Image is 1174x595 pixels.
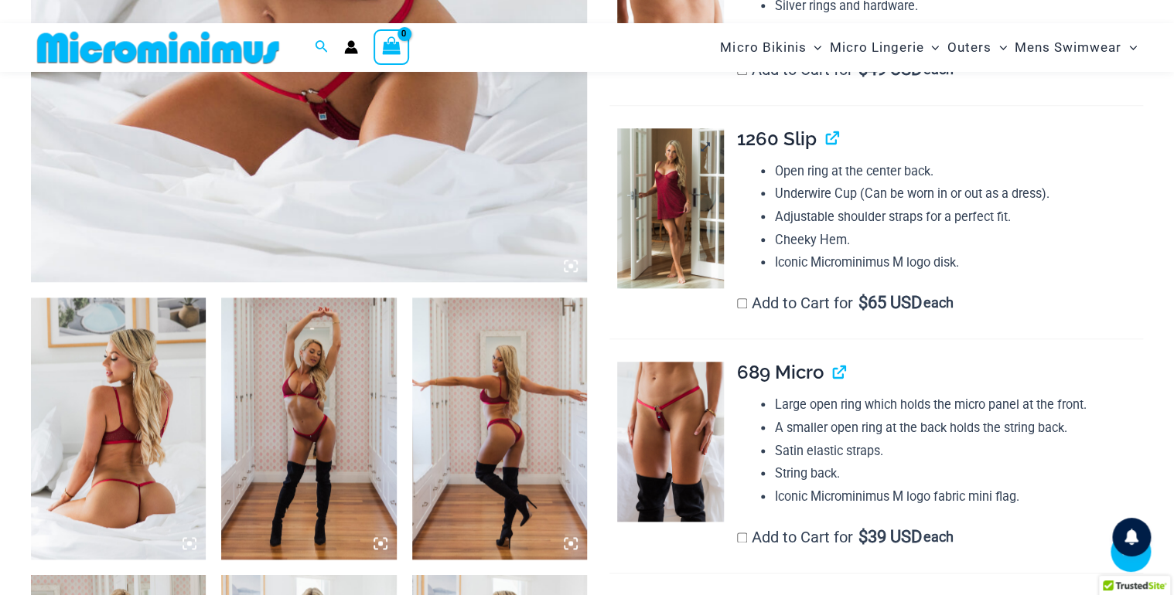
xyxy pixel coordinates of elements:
[737,361,824,383] span: 689 Micro
[858,527,868,546] span: $
[825,28,943,67] a: Micro LingerieMenu ToggleMenu Toggle
[221,297,396,559] img: Guilty Pleasures Red 1045 Bra 6045 Thong
[412,297,587,559] img: Guilty Pleasures Red 1045 Bra 6045 Thong
[774,440,1143,463] li: Satin elastic straps.
[858,295,922,311] span: 65 USD
[991,28,1007,67] span: Menu Toggle
[344,40,358,54] a: Account icon link
[737,532,747,542] input: Add to Cart for$39 USD each
[774,416,1143,440] li: A smaller open ring at the back holds the string back.
[737,528,954,546] label: Add to Cart for
[737,298,747,308] input: Add to Cart for$65 USD each
[774,18,1143,41] li: Iconic Microminimus M logo disk.
[923,529,953,545] span: each
[315,38,329,57] a: Search icon link
[31,297,206,559] img: Guilty Pleasures Red 1045 Bra 689 Micro
[617,128,724,288] img: Guilty Pleasures Red 1260 Slip
[737,60,954,79] label: Add to Cart for
[1015,28,1121,67] span: Mens Swimwear
[774,393,1143,416] li: Large open ring which holds the micro panel at the front.
[858,529,922,545] span: 39 USD
[858,293,868,312] span: $
[923,28,939,67] span: Menu Toggle
[774,182,1143,206] li: Underwire Cup (Can be worn in or out as a dress).
[858,62,922,77] span: 49 USD
[716,28,825,67] a: Micro BikinisMenu ToggleMenu Toggle
[720,28,806,67] span: Micro Bikinis
[31,30,285,65] img: MM SHOP LOGO FLAT
[774,229,1143,252] li: Cheeky Hem.
[774,462,1143,485] li: String back.
[1011,28,1141,67] a: Mens SwimwearMenu ToggleMenu Toggle
[944,28,1011,67] a: OutersMenu ToggleMenu Toggle
[1121,28,1137,67] span: Menu Toggle
[806,28,821,67] span: Menu Toggle
[737,127,817,150] span: 1260 Slip
[923,295,953,311] span: each
[774,206,1143,229] li: Adjustable shoulder straps for a perfect fit.
[737,294,954,312] label: Add to Cart for
[714,25,1143,70] nav: Site Navigation
[829,28,923,67] span: Micro Lingerie
[617,362,724,522] img: Guilty Pleasures Red 689 Micro
[374,29,409,65] a: View Shopping Cart, empty
[774,251,1143,274] li: Iconic Microminimus M logo disk.
[947,28,991,67] span: Outers
[774,485,1143,508] li: Iconic Microminimus M logo fabric mini flag.
[774,160,1143,183] li: Open ring at the center back.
